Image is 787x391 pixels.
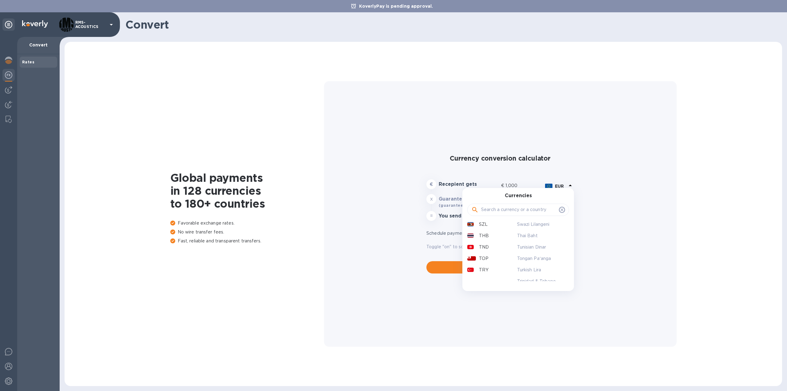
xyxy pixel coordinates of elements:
[356,3,436,9] p: KoverlyPay is pending approval.
[430,182,433,187] strong: €
[479,244,489,250] p: TND
[426,154,574,162] h2: Currency conversion calculator
[426,230,549,237] p: Schedule payment
[467,233,474,238] img: THB
[22,42,55,48] p: Convert
[517,278,564,291] p: Trinidad & Tobago Dollar
[555,184,564,189] b: EUR
[22,20,48,28] img: Logo
[426,211,436,221] div: =
[505,193,532,199] h3: Currencies
[479,233,489,239] p: THB
[170,171,324,210] h1: Global payments in 128 currencies to 180+ countries
[170,229,324,235] p: No wire transfer fees.
[517,233,564,239] p: Thai Baht
[5,71,12,79] img: Foreign exchange
[426,261,574,273] button: Pay FX bill
[517,244,564,250] p: Tunisian Dinar
[426,194,436,204] div: x
[467,256,476,261] img: TOP
[439,213,499,219] h3: You send
[479,255,488,262] p: TOP
[479,221,488,228] p: SZL
[467,222,474,226] img: SZL
[439,182,499,187] h3: Recepient gets
[479,267,488,273] p: TRY
[517,221,564,228] p: Swazi Lilangeni
[170,238,324,244] p: Fast, reliable and transparent transfers.
[517,267,564,273] p: Turkish Lira
[439,196,499,202] h3: Guaranteed rate
[481,205,556,214] input: Search a currency or a country
[75,20,106,29] p: RMS-ACOUSTICS
[467,268,474,272] img: TRY
[431,264,569,271] span: Pay FX bill
[22,60,34,64] b: Rates
[517,255,564,262] p: Tongan Paʻanga
[2,18,15,31] div: Unpin categories
[439,203,488,208] b: (guaranteed for )
[170,220,324,226] p: Favorable exchange rates.
[125,18,777,31] h1: Convert
[467,245,474,249] img: TND
[426,244,574,250] p: Toggle "on" to schedule a payment for a future date.
[501,181,505,190] div: €
[505,181,543,190] input: Amount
